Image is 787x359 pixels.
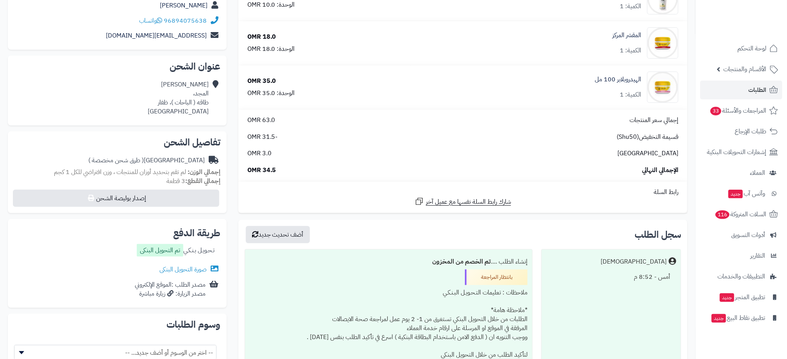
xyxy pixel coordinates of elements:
[707,147,766,158] span: إشعارات التحويلات البنكية
[88,156,205,165] div: [GEOGRAPHIC_DATA]
[426,197,511,206] span: شارك رابط السلة نفسها مع عميل آخر
[188,167,220,177] strong: إجمالي الوزن:
[14,138,220,147] h2: تفاصيل الشحن
[135,280,206,298] div: مصدر الطلب :الموقع الإلكتروني
[700,205,782,224] a: السلات المتروكة116
[630,116,678,125] span: إجمالي سعر المنتجات
[715,209,766,220] span: السلات المتروكة
[728,188,765,199] span: وآتس آب
[700,39,782,58] a: لوحة التحكم
[595,75,641,84] a: الهيدروبلابر 100 مل
[731,230,765,241] span: أدوات التسويق
[720,293,734,302] span: جديد
[700,226,782,244] a: أدوات التسويق
[700,122,782,141] a: طلبات الإرجاع
[700,163,782,182] a: العملاء
[728,190,743,198] span: جديد
[642,166,678,175] span: الإجمالي النهائي
[700,246,782,265] a: التقارير
[247,32,276,41] div: 18.0 OMR
[247,89,295,98] div: الوحدة: 35.0 OMR
[700,267,782,286] a: التطبيقات والخدمات
[700,288,782,307] a: تطبيق المتجرجديد
[13,190,219,207] button: إصدار بوليصة الشحن
[246,226,310,243] button: أضف تحديث جديد
[700,143,782,162] a: إشعارات التحويلات البنكية
[635,230,681,239] h3: سجل الطلب
[250,254,528,269] div: إنشاء الطلب ....
[139,16,162,25] a: واتساب
[712,314,726,323] span: جديد
[700,184,782,203] a: وآتس آبجديد
[247,0,295,9] div: الوحدة: 10.0 OMR
[620,46,641,55] div: الكمية: 1
[723,64,766,75] span: الأقسام والمنتجات
[247,116,275,125] span: 63.0 OMR
[620,90,641,99] div: الكمية: 1
[748,84,766,95] span: الطلبات
[717,271,765,282] span: التطبيقات والخدمات
[737,43,766,54] span: لوحة التحكم
[700,309,782,327] a: تطبيق نقاط البيعجديد
[166,176,220,186] small: 3 قطعة
[54,167,186,177] span: لم تقم بتحديد أوزان للمنتجات ، وزن افتراضي للكل 1 كجم
[241,188,684,197] div: رابط السلة
[135,289,206,298] div: مصدر الزيارة: زيارة مباشرة
[620,2,641,11] div: الكمية: 1
[137,244,215,258] div: تـحـويـل بـنـكـي
[710,107,722,116] span: 33
[247,149,272,158] span: 3.0 OMR
[715,210,730,219] span: 116
[432,257,491,266] b: تم الخصم من المخزون
[247,77,276,86] div: 35.0 OMR
[247,45,295,54] div: الوحدة: 18.0 OMR
[617,133,678,142] span: قسيمة التخفيض(Shu50)
[247,166,276,175] span: 34.5 OMR
[465,269,528,285] div: بانتظار المراجعة
[164,16,207,25] a: 96894075638
[546,269,676,285] div: أمس - 8:52 م
[173,228,220,238] h2: طريقة الدفع
[159,265,220,274] a: صورة التحويل البنكى
[137,244,183,257] label: تم التحويل البنكى
[700,81,782,99] a: الطلبات
[750,250,765,261] span: التقارير
[185,176,220,186] strong: إجمالي القطع:
[148,80,209,116] div: [PERSON_NAME] المجد، طاقه ( الباحات )، ظفار [GEOGRAPHIC_DATA]
[106,31,207,40] a: [EMAIL_ADDRESS][DOMAIN_NAME]
[617,149,678,158] span: [GEOGRAPHIC_DATA]
[160,1,207,10] a: [PERSON_NAME]
[735,126,766,137] span: طلبات الإرجاع
[647,27,678,59] img: 1739575568-cm5h90uvo0xar01klg5zoc1bm__D8_A7_D9_84_D9_85_D9_82_D8_B4_D8_B1__D8_A7_D9_84_D9_85_D8_B...
[700,101,782,120] a: المراجعات والأسئلة33
[247,133,278,142] span: -31.5 OMR
[750,167,765,178] span: العملاء
[719,292,765,303] span: تطبيق المتجر
[734,18,780,34] img: logo-2.png
[415,197,511,206] a: شارك رابط السلة نفسها مع عميل آخر
[612,31,641,40] a: المقشر المركز
[14,62,220,71] h2: عنوان الشحن
[601,257,667,266] div: [DEMOGRAPHIC_DATA]
[710,105,766,116] span: المراجعات والأسئلة
[647,72,678,103] img: 1739576658-cm5o7h3k200cz01n3d88igawy_HYDROBALAPER_w-90x90.jpg
[14,320,220,329] h2: وسوم الطلبات
[88,156,144,165] span: ( طرق شحن مخصصة )
[711,312,765,323] span: تطبيق نقاط البيع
